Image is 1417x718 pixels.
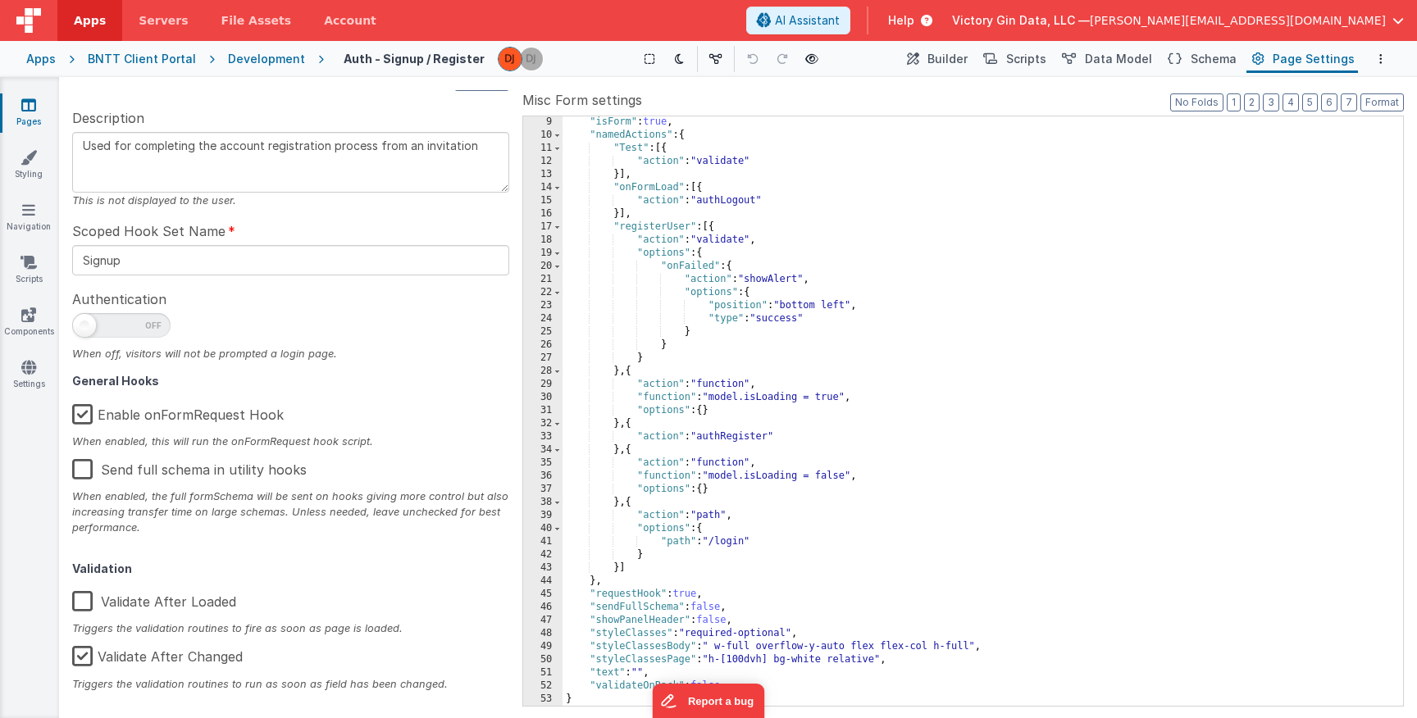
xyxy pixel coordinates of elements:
span: Servers [139,12,188,29]
div: 21 [523,273,563,286]
button: 6 [1321,93,1337,111]
div: 46 [523,601,563,614]
button: AI Assistant [746,7,850,34]
button: Scripts [977,45,1050,73]
button: 3 [1263,93,1279,111]
div: BNTT Client Portal [88,51,196,67]
div: 41 [523,535,563,548]
div: 45 [523,588,563,601]
div: 39 [523,509,563,522]
span: Scoped Hook Set Name [72,221,226,241]
span: Victory Gin Data, LLC — [952,12,1090,29]
div: 53 [523,693,563,706]
div: 16 [523,207,563,220]
div: 14 [523,181,563,194]
strong: General Hooks [72,374,159,388]
div: 29 [523,378,563,391]
button: No Folds [1170,93,1223,111]
button: 5 [1302,93,1318,111]
span: AI Assistant [775,12,840,29]
label: Send full schema in utility hooks [72,449,307,484]
div: 11 [523,142,563,155]
button: 4 [1283,93,1299,111]
div: 23 [523,299,563,312]
div: 36 [523,470,563,483]
div: Triggers the validation routines to run as soon as field has been changed. [72,676,509,692]
div: When enabled, this will run the onFormRequest hook script. [72,434,509,449]
div: 28 [523,365,563,378]
label: Enable onFormRequest Hook [72,394,284,429]
span: Description [72,108,144,128]
iframe: Marker.io feedback button [653,684,765,718]
div: Triggers the validation routines to fire as soon as page is loaded. [72,620,509,636]
div: 17 [523,220,563,234]
div: 26 [523,339,563,352]
span: Data Model [1085,51,1152,67]
div: 34 [523,443,563,457]
button: Schema [1162,45,1240,73]
div: 49 [523,640,563,653]
div: 48 [523,627,563,640]
div: 32 [523,417,563,430]
label: Validate After Loaded [72,581,236,616]
span: Misc Form settings [522,90,642,110]
h4: Auth - Signup / Register [344,52,485,65]
div: 13 [523,168,563,181]
div: 37 [523,483,563,496]
button: Page Settings [1246,45,1358,73]
div: 30 [523,391,563,404]
button: Builder [901,45,971,73]
div: 15 [523,194,563,207]
div: 33 [523,430,563,443]
strong: Validation [72,561,132,575]
div: 31 [523,404,563,417]
button: 1 [1227,93,1241,111]
div: This is not displayed to the user. [72,193,509,208]
button: 7 [1341,93,1357,111]
span: Help [888,12,914,29]
img: f3d315f864dfd729bbf95c1be5919636 [499,48,522,70]
span: Authentication [72,289,166,309]
div: 35 [523,457,563,470]
div: 18 [523,234,563,247]
div: 38 [523,496,563,509]
div: 12 [523,155,563,168]
div: 27 [523,352,563,365]
div: 20 [523,260,563,273]
div: 22 [523,286,563,299]
div: 52 [523,679,563,693]
button: Options [1371,49,1391,69]
div: 40 [523,522,563,535]
div: 25 [523,325,563,339]
div: When enabled, the full formSchema will be sent on hooks giving more control but also increasing t... [72,489,509,536]
span: [PERSON_NAME][EMAIL_ADDRESS][DOMAIN_NAME] [1090,12,1386,29]
button: 2 [1244,93,1260,111]
span: Schema [1191,51,1237,67]
div: Apps [26,51,56,67]
span: Page Settings [1273,51,1355,67]
label: Validate After Changed [72,636,243,671]
div: 19 [523,247,563,260]
button: Data Model [1056,45,1155,73]
div: 9 [523,116,563,129]
div: 43 [523,561,563,575]
button: Format [1360,93,1404,111]
button: Victory Gin Data, LLC — [PERSON_NAME][EMAIL_ADDRESS][DOMAIN_NAME] [952,12,1404,29]
span: Scripts [1006,51,1046,67]
img: f3d315f864dfd729bbf95c1be5919636 [520,48,543,70]
div: Development [228,51,305,67]
div: 47 [523,614,563,627]
span: Builder [927,51,968,67]
span: Apps [74,12,106,29]
div: 42 [523,548,563,561]
div: 51 [523,666,563,679]
div: 50 [523,653,563,666]
span: File Assets [221,12,292,29]
div: 44 [523,575,563,588]
div: When off, visitors will not be prompted a login page. [72,346,509,361]
div: 24 [523,312,563,325]
div: 10 [523,129,563,142]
